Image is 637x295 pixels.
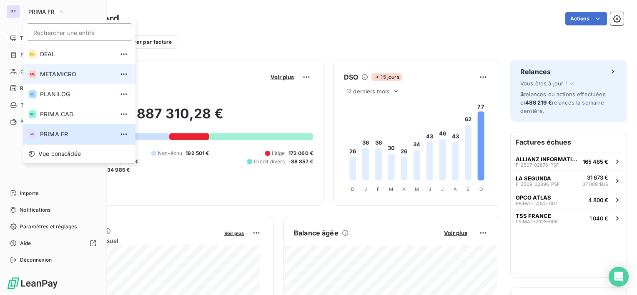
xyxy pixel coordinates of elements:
span: TSS FRANCE [516,212,551,219]
tspan: A [454,186,457,192]
a: Aide [7,237,100,250]
span: OPCO ATLAS [516,194,551,201]
div: DE [28,50,37,58]
img: Logo LeanPay [7,277,58,290]
h6: Relances [520,67,551,77]
div: PC [28,110,37,118]
h6: Factures échues [511,132,627,152]
span: Litige [272,150,285,157]
tspan: D [351,186,354,192]
span: Aide [20,240,31,247]
span: PRIMAF-2025-007 [516,201,557,206]
span: Factures [20,51,42,59]
span: 1 040 € [589,215,608,222]
span: Paiements [20,118,46,125]
span: relances ou actions effectuées et relancés la semaine dernière. [520,91,606,114]
span: Relances [20,85,42,92]
span: Paramètres et réglages [20,223,77,230]
span: DEAL [40,50,114,58]
span: 12 derniers mois [346,88,389,95]
span: 15 jours [371,73,401,81]
button: Voir plus [222,229,246,237]
span: 37 009 $US [582,181,608,188]
span: METAMICRO [40,70,114,78]
button: Actions [565,12,607,25]
h6: DSO [344,72,358,82]
div: ME [28,70,37,78]
span: LA SEGUNDA [516,175,551,182]
span: Voir plus [444,230,467,236]
button: TSS FRANCEPRIMAF-2025-0081 040 € [511,209,627,227]
div: PF [7,5,20,18]
tspan: S [466,186,469,192]
button: OPCO ATLASPRIMAF-2025-0074 800 € [511,191,627,209]
div: PL [28,90,37,98]
span: 3 [520,91,524,97]
div: Open Intercom Messenger [609,267,629,287]
span: Vue consolidée [38,150,81,158]
span: 165 485 € [583,158,608,165]
span: Non-échu [158,150,182,157]
span: PRIMAF-2025-008 [516,219,558,224]
button: Voir plus [441,229,470,237]
span: -34 985 € [105,166,130,174]
tspan: J [441,186,444,192]
tspan: M [389,186,393,192]
span: PRIMA FR [40,130,114,138]
tspan: J [429,186,431,192]
span: -88 857 € [288,158,313,165]
span: PRIMA FR [28,8,55,15]
input: placeholder [27,23,132,41]
span: 172 060 € [288,150,313,157]
span: Chiffre d'affaires mensuel [47,236,218,245]
span: Voir plus [271,74,294,80]
span: Notifications [20,206,50,214]
span: PLANILOG [40,90,114,98]
span: Voir plus [224,230,244,236]
div: PF [28,130,37,138]
tspan: F [377,186,380,192]
span: ALLIANZ INFORMATIQUE [516,156,579,162]
h6: Balance âgée [294,228,339,238]
span: 192 501 € [186,150,209,157]
span: Vous êtes à jour ! [520,80,567,87]
button: Voir plus [268,73,296,81]
button: LA SEGUNDAF-2509-02896-PSF31 673 €37 009 $US [511,170,627,191]
button: Filtrer par facture [109,35,177,49]
span: Crédit divers [254,158,285,165]
span: F-2507-02876-PSF [516,162,559,167]
tspan: M [415,186,419,192]
span: Déconnexion [20,256,52,264]
button: ALLIANZ INFORMATIQUEF-2507-02876-PSF165 485 € [511,152,627,170]
tspan: O [479,186,483,192]
tspan: A [402,186,406,192]
span: 31 673 € [587,174,608,181]
tspan: J [364,186,367,192]
span: F-2509-02896-PSF [516,182,560,187]
span: 488 219 € [525,99,552,106]
span: 4 800 € [588,197,608,203]
span: Clients [20,68,37,75]
span: Tableau de bord [20,35,59,42]
span: PRIMA CAD [40,110,114,118]
span: Imports [20,190,38,197]
span: Tâches [20,101,38,109]
h2: 887 310,28 € [47,105,313,130]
